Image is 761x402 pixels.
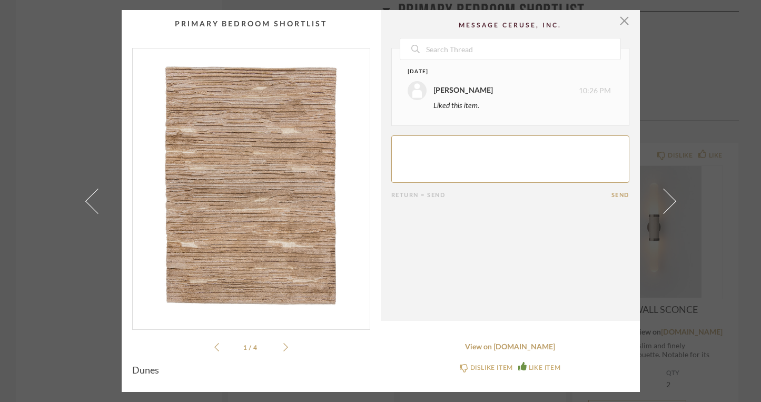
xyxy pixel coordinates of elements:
[253,345,259,351] span: 4
[391,343,629,352] a: View on [DOMAIN_NAME]
[425,38,620,60] input: Search Thread
[249,345,253,351] span: /
[611,192,629,199] button: Send
[132,364,159,376] span: Dunes
[133,48,370,321] img: d708c2f3-b762-413e-b9d6-78d9adcc4ed9_1000x1000.jpg
[433,85,493,96] div: [PERSON_NAME]
[133,48,370,321] div: 0
[470,362,513,373] div: DISLIKE ITEM
[529,362,560,373] div: LIKE ITEM
[408,68,591,76] div: [DATE]
[408,81,611,100] div: 10:26 PM
[614,10,635,31] button: Close
[243,345,249,351] span: 1
[391,192,611,199] div: Return = Send
[433,100,611,112] div: Liked this item.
